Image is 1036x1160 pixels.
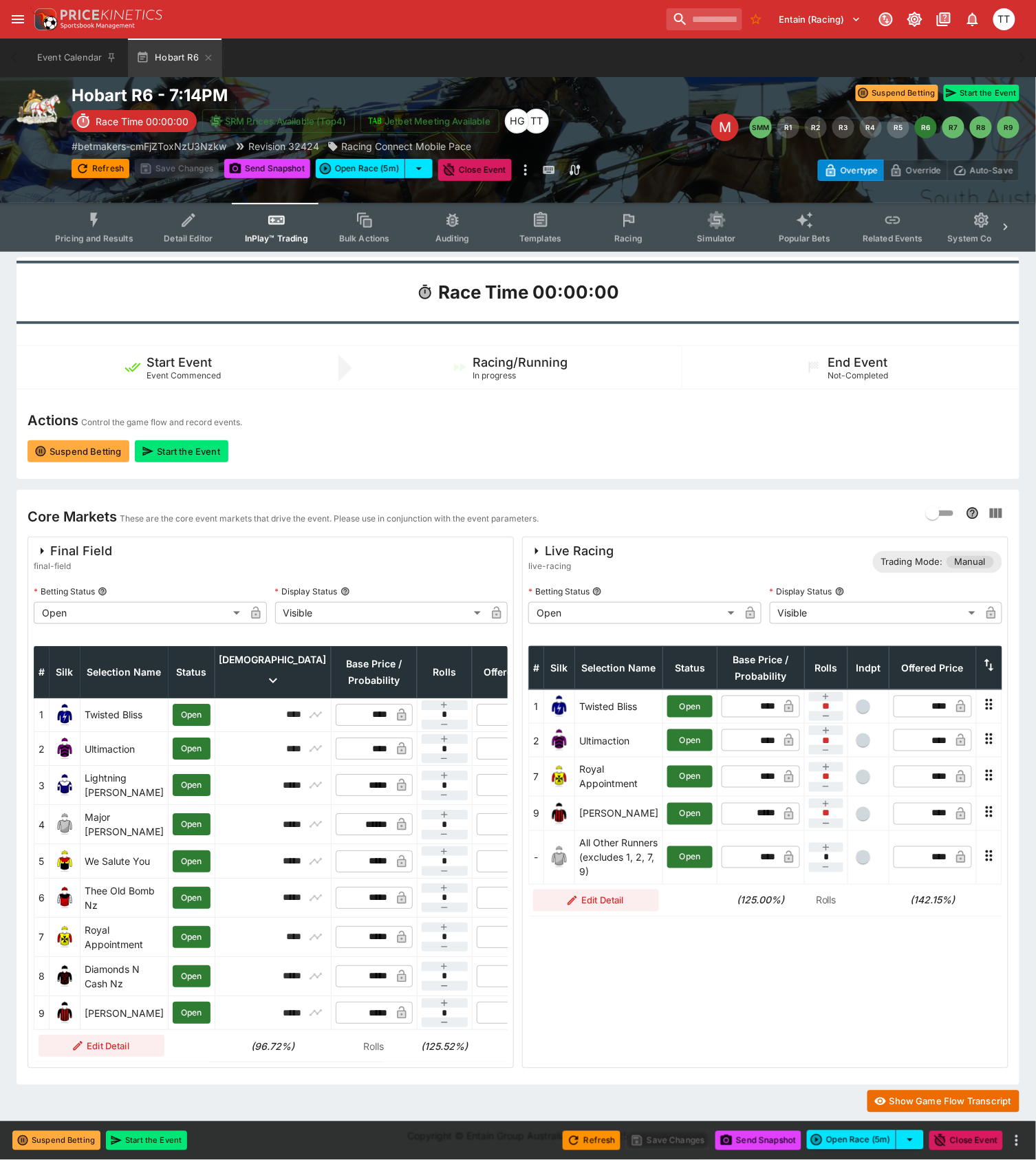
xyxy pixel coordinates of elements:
[28,508,117,526] h4: Core Markets
[592,587,602,597] button: Betting Status
[883,160,947,181] button: Override
[717,646,805,689] th: Base Price / Probability
[529,830,544,884] td: -
[147,354,212,370] h5: Start Event
[34,732,50,766] td: 2
[34,698,50,731] td: 1
[80,956,169,996] td: Diamonds N Cash Nz
[614,233,643,244] span: Racing
[61,10,162,20] img: PriceKinetics
[915,116,937,138] button: R6
[34,766,50,805] td: 3
[80,996,169,1029] td: [PERSON_NAME]
[28,411,78,429] h4: Actions
[750,116,1019,138] nav: pagination navigation
[316,159,405,178] button: Open Race (5m)
[39,1035,164,1057] button: Edit Detail
[421,1039,468,1053] h6: (125.52%)
[164,233,213,244] span: Detail Editor
[887,116,909,138] button: R5
[667,696,713,718] button: Open
[173,774,211,796] button: Open
[6,7,30,32] button: open drawer
[54,926,76,948] img: runner 7
[72,159,129,178] button: Refresh
[832,116,854,138] button: R3
[667,803,713,825] button: Open
[993,8,1015,30] div: Tala Taufale
[248,139,319,153] p: Revision 32424
[863,233,922,244] span: Related Events
[809,893,844,907] p: Rolls
[44,203,992,252] div: Event type filters
[860,116,882,138] button: R4
[439,281,620,304] h1: Race Time 00:00:00
[745,8,767,30] button: No Bookmarks
[997,116,1019,138] button: R9
[54,965,76,987] img: runner 8
[173,738,211,760] button: Open
[438,159,512,181] button: Close Event
[828,370,888,380] span: Not-Completed
[80,646,169,698] th: Selection Name
[667,846,713,868] button: Open
[960,7,985,32] button: Notifications
[219,1039,327,1053] h6: (96.72%)
[120,512,539,526] p: These are the core event markets that drive the event. Please use in conjunction with the event p...
[96,114,188,129] p: Race Time 00:00:00
[667,729,713,751] button: Open
[72,139,226,153] p: Copy To Clipboard
[548,766,570,788] img: runner 7
[750,116,772,138] button: SMM
[50,646,80,698] th: Silk
[80,844,169,878] td: We Salute You
[81,416,242,429] p: Control the game flow and record events.
[472,646,558,698] th: Offered Price
[34,844,50,878] td: 5
[889,646,977,689] th: Offered Price
[80,805,169,844] td: Major [PERSON_NAME]
[828,354,887,370] h5: End Event
[906,163,941,178] p: Override
[548,729,570,751] img: runner 2
[667,766,713,788] button: Open
[173,850,211,872] button: Open
[316,159,433,178] div: split button
[30,6,58,33] img: PriceKinetics Logo
[80,732,169,766] td: Ultimaction
[841,163,878,178] p: Overtype
[29,39,125,77] button: Event Calendar
[856,85,938,101] button: Suspend Betting
[173,1002,211,1024] button: Open
[505,109,530,133] div: Hamish Gooch
[54,738,76,760] img: runner 2
[54,704,76,726] img: runner 1
[771,8,870,30] button: Select Tenant
[524,109,549,133] div: Tala Taufale
[34,956,50,996] td: 8
[327,139,471,153] div: Racing Connect Mobile Pace
[528,602,740,624] div: Open
[894,893,973,907] h6: (142.15%)
[575,646,663,689] th: Selection Name
[54,813,76,835] img: runner 4
[12,1131,100,1150] button: Suspend Betting
[805,116,827,138] button: R2
[435,233,469,244] span: Auditing
[341,587,350,597] button: Display Status
[529,689,544,723] td: 1
[202,109,355,133] button: SRM Prices Available (Top4)
[575,797,663,830] td: [PERSON_NAME]
[698,233,736,244] span: Simulator
[98,587,107,597] button: Betting Status
[80,878,169,917] td: Thee Old Bomb Nz
[807,1130,896,1150] button: Open Race (5m)
[711,114,739,141] div: Edit Meeting
[34,586,95,597] p: Betting Status
[173,704,211,726] button: Open
[341,139,471,153] p: Racing Connect Mobile Pace
[528,586,590,597] p: Betting Status
[17,85,61,129] img: harness_racing.png
[331,646,417,698] th: Base Price / Probability
[548,846,570,868] img: blank-silk.png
